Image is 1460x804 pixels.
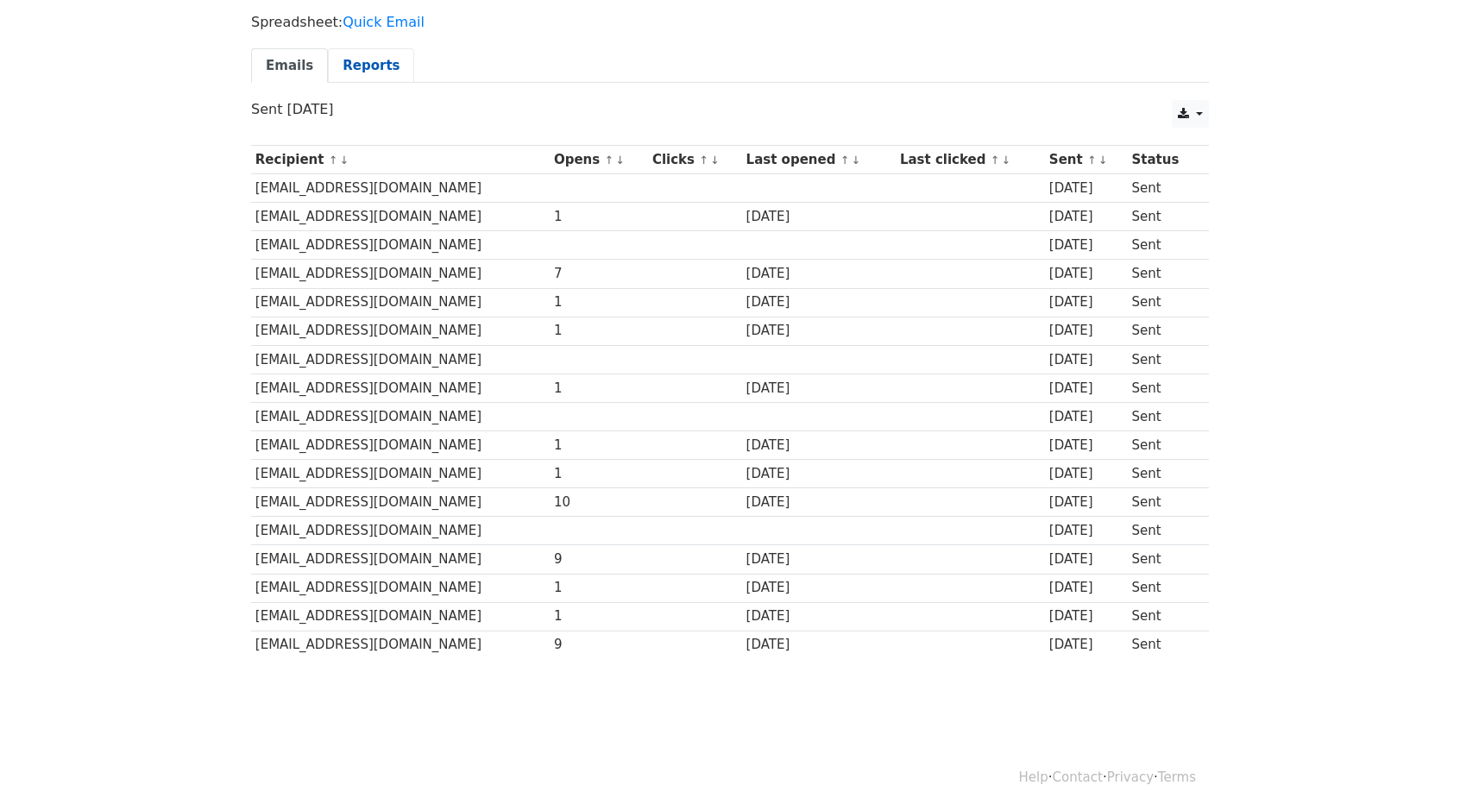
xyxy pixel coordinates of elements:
div: [DATE] [746,379,892,399]
td: [EMAIL_ADDRESS][DOMAIN_NAME] [251,631,550,659]
div: [DATE] [1049,407,1123,427]
td: Sent [1128,631,1199,659]
td: [EMAIL_ADDRESS][DOMAIN_NAME] [251,517,550,545]
p: Spreadsheet: [251,13,1209,31]
td: [EMAIL_ADDRESS][DOMAIN_NAME] [251,231,550,260]
div: [DATE] [1049,606,1123,626]
td: [EMAIL_ADDRESS][DOMAIN_NAME] [251,317,550,345]
a: ↑ [991,154,1000,166]
a: ↓ [1098,154,1108,166]
a: ↑ [1087,154,1097,166]
td: Sent [1128,545,1199,574]
div: 10 [554,493,644,512]
td: [EMAIL_ADDRESS][DOMAIN_NAME] [251,460,550,488]
td: Sent [1128,488,1199,517]
div: 1 [554,606,644,626]
a: ↑ [840,154,850,166]
th: Status [1128,146,1199,174]
div: [DATE] [746,493,892,512]
td: Sent [1128,260,1199,288]
td: [EMAIL_ADDRESS][DOMAIN_NAME] [251,402,550,430]
td: [EMAIL_ADDRESS][DOMAIN_NAME] [251,431,550,460]
a: ↓ [710,154,720,166]
div: [DATE] [1049,578,1123,598]
div: [DATE] [1049,635,1123,655]
div: 1 [554,464,644,484]
div: [DATE] [746,321,892,341]
th: Recipient [251,146,550,174]
div: [DATE] [746,550,892,569]
div: [DATE] [746,436,892,455]
a: Quick Email [343,14,425,30]
a: ↓ [339,154,349,166]
td: Sent [1128,602,1199,631]
div: 1 [554,379,644,399]
div: [DATE] [1049,264,1123,284]
div: 1 [554,436,644,455]
th: Opens [550,146,648,174]
div: [DATE] [746,292,892,312]
div: [DATE] [1049,493,1123,512]
a: Contact [1053,769,1103,785]
td: [EMAIL_ADDRESS][DOMAIN_NAME] [251,174,550,203]
td: [EMAIL_ADDRESS][DOMAIN_NAME] [251,203,550,231]
td: Sent [1128,374,1199,402]
div: 1 [554,321,644,341]
td: Sent [1128,460,1199,488]
td: Sent [1128,231,1199,260]
iframe: Chat Widget [1374,721,1460,804]
td: Sent [1128,402,1199,430]
td: [EMAIL_ADDRESS][DOMAIN_NAME] [251,488,550,517]
td: Sent [1128,174,1199,203]
td: Sent [1128,431,1199,460]
div: [DATE] [1049,350,1123,370]
div: [DATE] [1049,379,1123,399]
td: [EMAIL_ADDRESS][DOMAIN_NAME] [251,345,550,374]
td: Sent [1128,574,1199,602]
td: Sent [1128,288,1199,317]
td: Sent [1128,203,1199,231]
a: Reports [328,48,414,84]
div: [DATE] [1049,179,1123,198]
th: Sent [1045,146,1128,174]
a: ↑ [604,154,614,166]
div: 9 [554,635,644,655]
a: Terms [1158,769,1196,785]
a: Privacy [1107,769,1154,785]
a: Emails [251,48,328,84]
div: 1 [554,207,644,227]
td: [EMAIL_ADDRESS][DOMAIN_NAME] [251,260,550,288]
th: Clicks [648,146,742,174]
td: [EMAIL_ADDRESS][DOMAIN_NAME] [251,374,550,402]
div: [DATE] [1049,550,1123,569]
td: Sent [1128,345,1199,374]
div: [DATE] [1049,292,1123,312]
td: [EMAIL_ADDRESS][DOMAIN_NAME] [251,288,550,317]
div: [DATE] [746,207,892,227]
td: [EMAIL_ADDRESS][DOMAIN_NAME] [251,545,550,574]
th: Last opened [742,146,896,174]
td: Sent [1128,317,1199,345]
div: [DATE] [1049,321,1123,341]
th: Last clicked [896,146,1045,174]
td: [EMAIL_ADDRESS][DOMAIN_NAME] [251,602,550,631]
div: [DATE] [746,264,892,284]
div: [DATE] [1049,207,1123,227]
a: ↓ [1001,154,1010,166]
div: [DATE] [1049,464,1123,484]
div: 7 [554,264,644,284]
a: ↓ [615,154,625,166]
div: [DATE] [1049,436,1123,455]
div: [DATE] [746,464,892,484]
div: 1 [554,578,644,598]
a: ↑ [329,154,338,166]
div: [DATE] [746,635,892,655]
div: [DATE] [1049,236,1123,255]
div: [DATE] [1049,521,1123,541]
a: ↑ [699,154,708,166]
td: Sent [1128,517,1199,545]
a: ↓ [851,154,860,166]
div: 9 [554,550,644,569]
div: 1 [554,292,644,312]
